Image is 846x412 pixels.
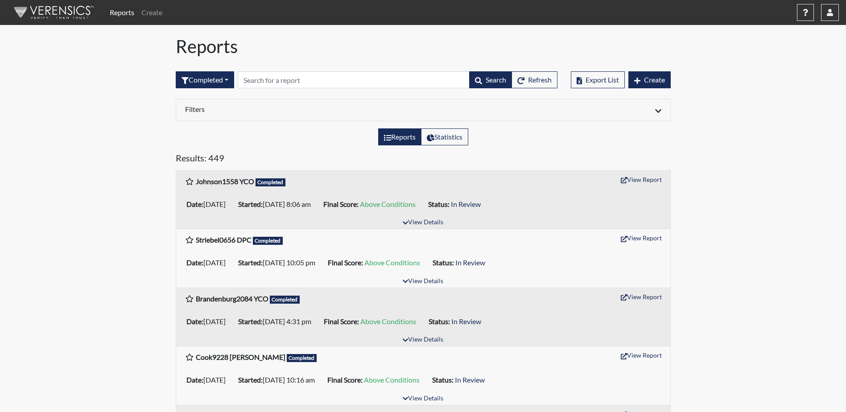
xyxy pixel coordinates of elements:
[512,71,557,88] button: Refresh
[185,105,417,113] h6: Filters
[571,71,625,88] button: Export List
[238,375,263,384] b: Started:
[486,75,506,84] span: Search
[628,71,671,88] button: Create
[176,152,671,167] h5: Results: 449
[432,375,454,384] b: Status:
[238,317,263,325] b: Started:
[196,235,252,244] b: Striebel0656 DPC
[176,71,234,88] button: Completed
[644,75,665,84] span: Create
[186,258,203,267] b: Date:
[253,237,283,245] span: Completed
[364,375,420,384] span: Above Conditions
[399,276,447,288] button: View Details
[186,317,203,325] b: Date:
[235,255,324,270] li: [DATE] 10:05 pm
[399,334,447,346] button: View Details
[528,75,552,84] span: Refresh
[433,258,454,267] b: Status:
[186,200,203,208] b: Date:
[455,258,485,267] span: In Review
[360,317,416,325] span: Above Conditions
[364,258,420,267] span: Above Conditions
[360,200,416,208] span: Above Conditions
[186,375,203,384] b: Date:
[429,317,450,325] b: Status:
[238,258,263,267] b: Started:
[399,217,447,229] button: View Details
[586,75,619,84] span: Export List
[323,200,359,208] b: Final Score:
[469,71,512,88] button: Search
[287,354,317,362] span: Completed
[256,178,286,186] span: Completed
[235,373,324,387] li: [DATE] 10:16 am
[183,373,235,387] li: [DATE]
[617,290,666,304] button: View Report
[176,71,234,88] div: Filter by interview status
[378,128,421,145] label: View the list of reports
[178,105,668,115] div: Click to expand/collapse filters
[196,294,268,303] b: Brandenburg2084 YCO
[324,317,359,325] b: Final Score:
[451,317,481,325] span: In Review
[455,375,485,384] span: In Review
[428,200,450,208] b: Status:
[238,200,263,208] b: Started:
[235,314,320,329] li: [DATE] 4:31 pm
[196,353,285,361] b: Cook9228 [PERSON_NAME]
[196,177,254,185] b: Johnson1558 YCO
[235,197,320,211] li: [DATE] 8:06 am
[451,200,481,208] span: In Review
[617,348,666,362] button: View Report
[183,255,235,270] li: [DATE]
[617,231,666,245] button: View Report
[138,4,166,21] a: Create
[238,71,470,88] input: Search by Registration ID, Interview Number, or Investigation Name.
[617,173,666,186] button: View Report
[176,36,671,57] h1: Reports
[183,197,235,211] li: [DATE]
[106,4,138,21] a: Reports
[328,258,363,267] b: Final Score:
[327,375,363,384] b: Final Score:
[270,296,300,304] span: Completed
[399,393,447,405] button: View Details
[183,314,235,329] li: [DATE]
[421,128,468,145] label: View statistics about completed interviews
